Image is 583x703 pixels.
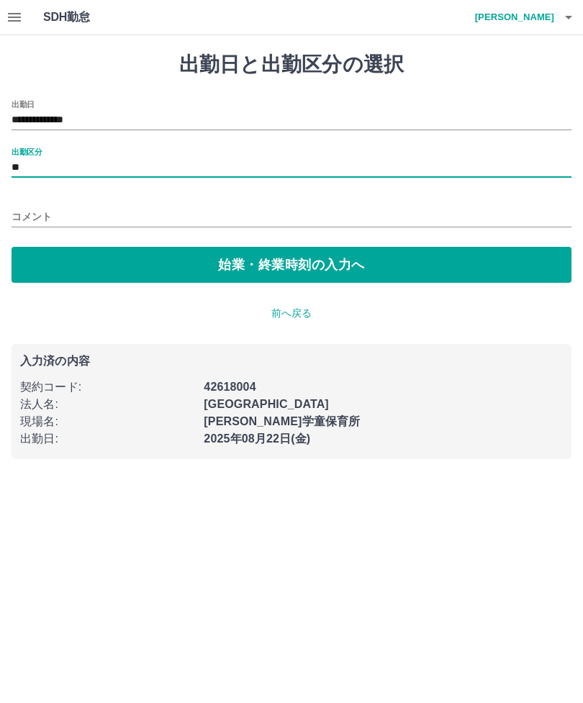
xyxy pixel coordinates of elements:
[12,99,35,109] label: 出勤日
[12,53,571,77] h1: 出勤日と出勤区分の選択
[204,432,310,445] b: 2025年08月22日(金)
[20,396,195,413] p: 法人名 :
[20,378,195,396] p: 契約コード :
[20,430,195,448] p: 出勤日 :
[204,398,329,410] b: [GEOGRAPHIC_DATA]
[204,381,256,393] b: 42618004
[204,415,360,427] b: [PERSON_NAME]学童保育所
[20,355,563,367] p: 入力済の内容
[12,146,42,157] label: 出勤区分
[20,413,195,430] p: 現場名 :
[12,306,571,321] p: 前へ戻る
[12,247,571,283] button: 始業・終業時刻の入力へ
